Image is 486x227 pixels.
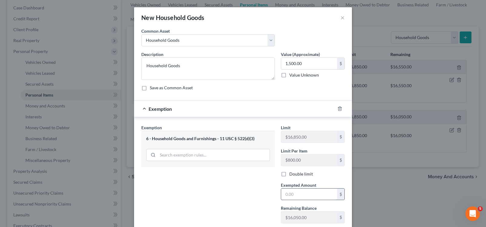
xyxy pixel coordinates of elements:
[158,149,270,161] input: Search exemption rules...
[281,183,316,188] span: Exempted Amount
[337,212,344,223] div: $
[281,148,307,154] label: Limit Per Item
[281,58,337,69] input: 0.00
[289,72,319,78] label: Value Unknown
[337,131,344,143] div: $
[141,13,205,22] div: New Household Goods
[337,58,344,69] div: $
[465,206,480,221] iframe: Intercom live chat
[478,206,483,211] span: 5
[337,189,344,200] div: $
[340,14,345,21] button: ×
[281,212,337,223] input: --
[141,125,162,130] span: Exemption
[281,154,337,166] input: --
[281,205,317,211] label: Remaining Balance
[281,131,337,143] input: --
[149,106,172,112] span: Exemption
[146,136,270,142] div: 6 - Household Goods and Furnishings - 11 USC § 522(d)(3)
[150,85,193,91] label: Save as Common Asset
[141,28,170,34] label: Common Asset
[281,125,291,130] span: Limit
[281,51,320,58] label: Value (Approximate)
[281,189,337,200] input: 0.00
[141,52,163,57] span: Description
[289,171,313,177] label: Double limit
[337,154,344,166] div: $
